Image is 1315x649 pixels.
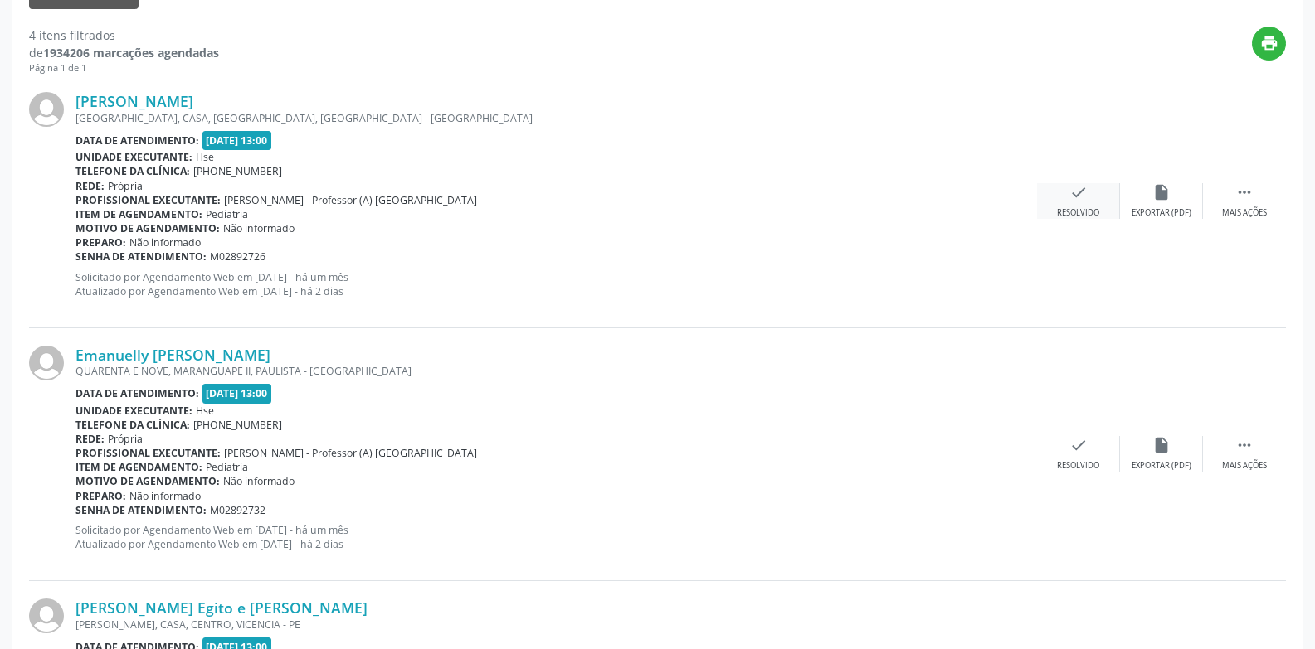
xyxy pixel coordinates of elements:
[1132,460,1191,472] div: Exportar (PDF)
[224,446,477,460] span: [PERSON_NAME] - Professor (A) [GEOGRAPHIC_DATA]
[29,44,219,61] div: de
[75,364,1037,378] div: QUARENTA E NOVE, MARANGUAPE II, PAULISTA - [GEOGRAPHIC_DATA]
[75,503,207,517] b: Senha de atendimento:
[210,503,265,517] span: M02892732
[29,346,64,380] img: img
[75,92,193,110] a: [PERSON_NAME]
[1252,27,1286,61] button: print
[75,446,221,460] b: Profissional executante:
[108,179,143,193] span: Própria
[129,489,201,503] span: Não informado
[206,460,248,474] span: Pediatria
[1260,34,1278,52] i: print
[129,235,201,249] span: Não informado
[196,404,214,418] span: Hse
[206,207,248,221] span: Pediatria
[75,111,1037,125] div: [GEOGRAPHIC_DATA], CASA, [GEOGRAPHIC_DATA], [GEOGRAPHIC_DATA] - [GEOGRAPHIC_DATA]
[75,249,207,264] b: Senha de atendimento:
[75,270,1037,298] p: Solicitado por Agendamento Web em [DATE] - há um mês Atualizado por Agendamento Web em [DATE] - h...
[202,384,272,403] span: [DATE] 13:00
[1222,207,1267,219] div: Mais ações
[1152,436,1171,454] i: insert_drive_file
[29,27,219,44] div: 4 itens filtrados
[1057,460,1099,472] div: Resolvido
[75,432,105,446] b: Rede:
[1057,207,1099,219] div: Resolvido
[224,193,477,207] span: [PERSON_NAME] - Professor (A) [GEOGRAPHIC_DATA]
[75,404,192,418] b: Unidade executante:
[108,432,143,446] span: Própria
[75,618,1037,632] div: [PERSON_NAME], CASA, CENTRO, VICENCIA - PE
[1069,436,1088,454] i: check
[1132,207,1191,219] div: Exportar (PDF)
[196,150,214,164] span: Hse
[75,346,270,364] a: Emanuelly [PERSON_NAME]
[193,418,282,432] span: [PHONE_NUMBER]
[223,474,295,488] span: Não informado
[193,164,282,178] span: [PHONE_NUMBER]
[75,207,202,221] b: Item de agendamento:
[75,460,202,474] b: Item de agendamento:
[1069,183,1088,201] i: check
[1235,436,1254,454] i: 
[1222,460,1267,472] div: Mais ações
[75,133,199,148] b: Data de atendimento:
[1152,183,1171,201] i: insert_drive_file
[202,131,272,150] span: [DATE] 13:00
[29,598,64,633] img: img
[75,418,190,432] b: Telefone da clínica:
[75,598,368,617] a: [PERSON_NAME] Egito e [PERSON_NAME]
[29,61,219,75] div: Página 1 de 1
[75,150,192,164] b: Unidade executante:
[75,193,221,207] b: Profissional executante:
[75,164,190,178] b: Telefone da clínica:
[75,179,105,193] b: Rede:
[75,474,220,488] b: Motivo de agendamento:
[43,45,219,61] strong: 1934206 marcações agendadas
[75,221,220,235] b: Motivo de agendamento:
[223,221,295,235] span: Não informado
[75,523,1037,551] p: Solicitado por Agendamento Web em [DATE] - há um mês Atualizado por Agendamento Web em [DATE] - h...
[75,386,199,400] b: Data de atendimento:
[75,489,126,503] b: Preparo:
[75,235,126,249] b: Preparo:
[29,92,64,127] img: img
[210,249,265,264] span: M02892726
[1235,183,1254,201] i: 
